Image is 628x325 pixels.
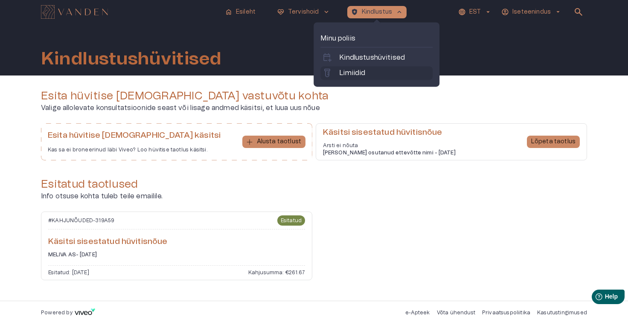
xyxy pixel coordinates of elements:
button: open search modal [570,3,587,20]
p: Iseteenindus [512,8,551,17]
iframe: Help widget launcher [561,286,628,310]
span: keyboard_arrow_up [395,8,403,16]
p: Võta ühendust [437,309,475,316]
p: Esitatud: [DATE] [48,269,89,276]
p: Powered by [41,309,73,316]
p: Tervishoid [288,8,319,17]
p: Kindlustushüvitised [339,52,405,63]
h6: Esita hüvitise [DEMOGRAPHIC_DATA] käsitsi [48,130,221,142]
p: EST [469,8,481,17]
h6: [PERSON_NAME] osutanud ettevõtte nimi - [DATE] [323,149,456,157]
p: Limiidid [339,68,365,78]
a: Kasutustingimused [537,310,587,315]
h4: Esita hüvitise [DEMOGRAPHIC_DATA] vastuvõtu kohta [41,89,587,103]
a: Navigate to homepage [41,6,218,18]
span: arrow_drop_down [554,8,562,16]
p: Alusta taotlust [257,137,301,146]
p: Kindlustus [362,8,392,17]
a: Privaatsuspoliitika [482,310,530,315]
p: Info otsuse kohta tuleb teile emailile. [41,191,587,201]
button: Iseteenindusarrow_drop_down [500,6,563,18]
h1: Kindlustushüvitised [41,49,221,69]
button: ecg_heartTervishoidkeyboard_arrow_down [273,6,334,18]
p: Arsti ei nõuta [323,142,456,149]
a: e-Apteek [405,310,430,315]
span: search [573,7,584,17]
p: # KAHJUNÕUDED - 319A59 [48,217,114,224]
button: Alusta taotlust [242,136,305,148]
button: health_and_safetyKindlustuskeyboard_arrow_up [347,6,407,18]
p: Kas sa ei broneerinud läbi Viveo? Loo hüvitise taotlus käsitsi. [48,146,221,154]
a: calendar_add_onKindlustushüvitised [322,52,431,63]
h6: Käsitsi sisestatud hüvitisnõue [48,236,305,248]
span: home [225,8,233,16]
span: keyboard_arrow_down [323,8,330,16]
button: homeEsileht [221,6,260,18]
h6: MELIVA AS - [DATE] [48,251,305,258]
span: calendar_add_on [322,52,332,63]
h6: Käsitsi sisestatud hüvitisnõue [323,127,456,139]
span: Esitatud [277,217,305,224]
p: Lõpeta taotlus [531,137,576,146]
p: Valige allolevate konsultatsioonide seast või lisage andmed käsitsi, et luua uus nõue [41,103,587,113]
img: Vanden logo [41,5,108,19]
a: labsLimiidid [322,68,431,78]
p: Minu poliis [320,33,433,44]
h4: Esitatud taotlused [41,177,587,191]
span: ecg_heart [277,8,285,16]
p: Kahjusumma: €261.67 [248,269,305,276]
button: EST [457,6,493,18]
button: Lõpeta taotlus [527,136,580,148]
p: Esileht [236,8,256,17]
span: labs [322,68,332,78]
span: health_and_safety [351,8,358,16]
